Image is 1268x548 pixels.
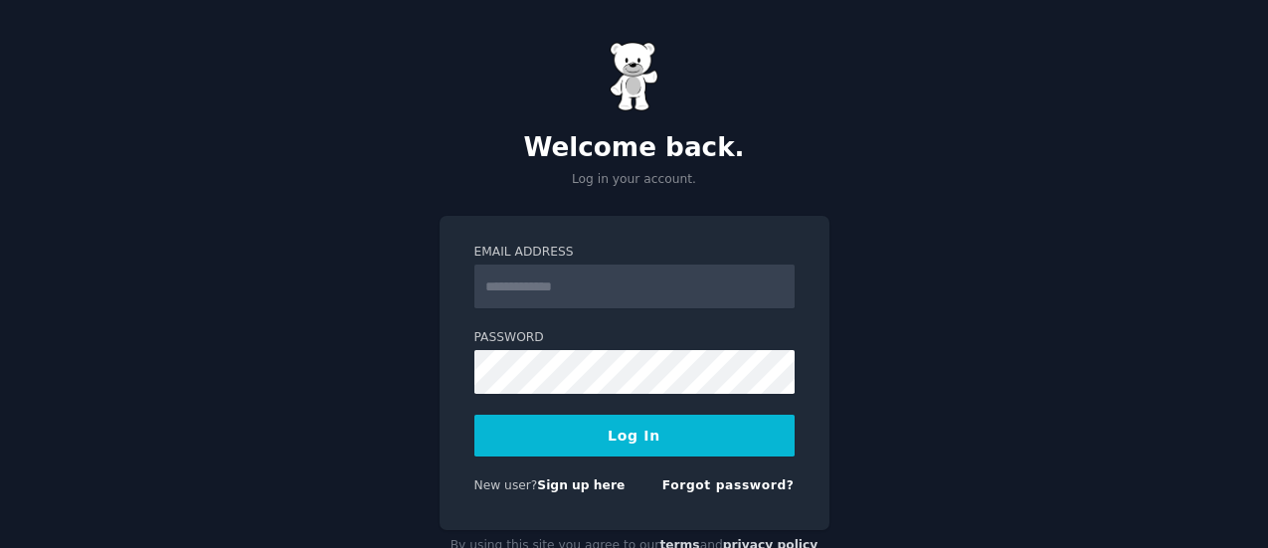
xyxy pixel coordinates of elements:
span: New user? [474,478,538,492]
a: Sign up here [537,478,625,492]
button: Log In [474,415,795,457]
h2: Welcome back. [440,132,829,164]
p: Log in your account. [440,171,829,189]
label: Password [474,329,795,347]
label: Email Address [474,244,795,262]
img: Gummy Bear [610,42,659,111]
a: Forgot password? [662,478,795,492]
